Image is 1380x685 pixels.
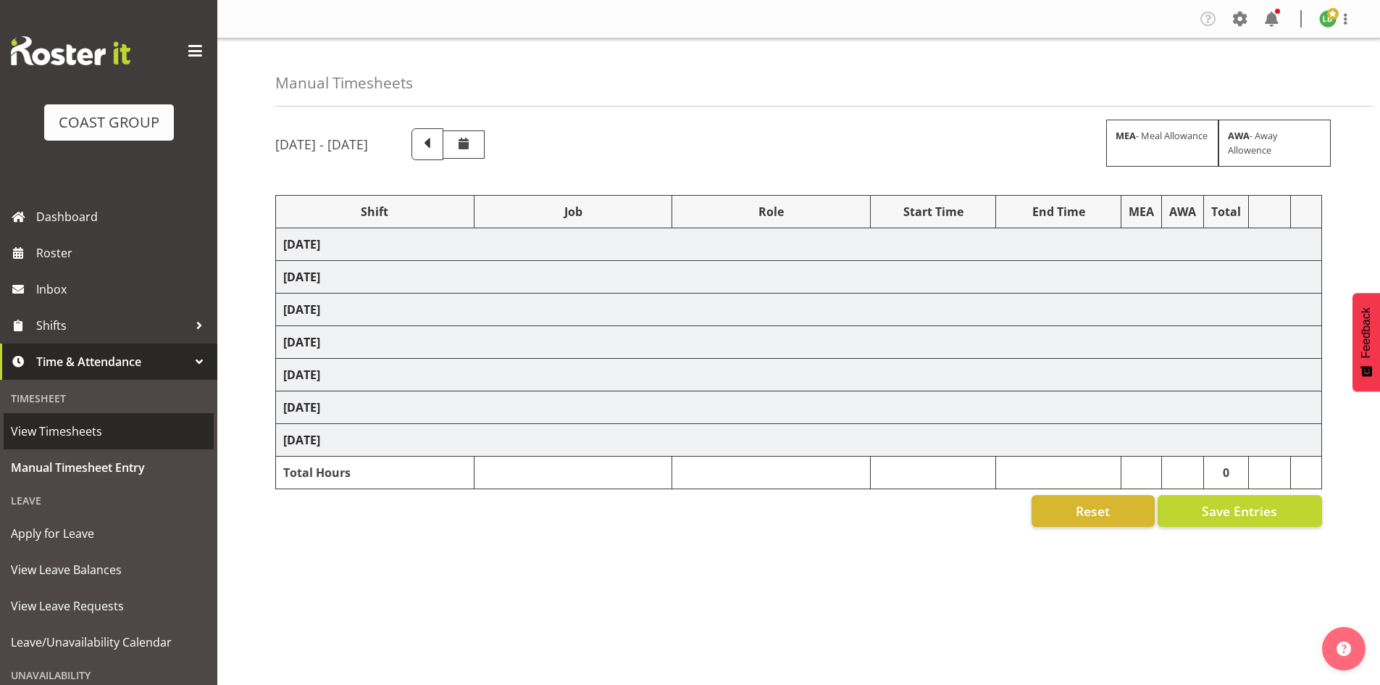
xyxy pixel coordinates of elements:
td: [DATE] [276,359,1322,391]
td: [DATE] [276,424,1322,457]
div: - Away Allowence [1218,120,1331,166]
td: Total Hours [276,457,474,489]
td: [DATE] [276,228,1322,261]
strong: AWA [1228,129,1250,142]
img: lu-budden8051.jpg [1319,10,1337,28]
div: Role [679,203,863,220]
td: [DATE] [276,391,1322,424]
td: [DATE] [276,261,1322,294]
button: Feedback - Show survey [1352,293,1380,391]
a: Leave/Unavailability Calendar [4,624,214,660]
div: AWA [1169,203,1196,220]
strong: MEA [1116,129,1136,142]
img: help-xxl-2.png [1337,642,1351,656]
span: View Timesheets [11,420,206,442]
td: [DATE] [276,326,1322,359]
span: Shifts [36,315,188,336]
div: COAST GROUP [59,112,159,133]
td: 0 [1204,457,1249,489]
a: View Leave Requests [4,588,214,624]
h4: Manual Timesheets [275,75,413,91]
div: Start Time [878,203,988,220]
a: View Leave Balances [4,552,214,588]
div: Timesheet [4,383,214,413]
td: [DATE] [276,294,1322,326]
div: - Meal Allowance [1106,120,1218,166]
span: Save Entries [1202,502,1277,520]
span: Time & Attendance [36,351,188,373]
span: Dashboard [36,206,210,228]
h5: [DATE] - [DATE] [275,136,368,152]
a: Manual Timesheet Entry [4,449,214,486]
div: MEA [1129,203,1154,220]
button: Reset [1032,495,1155,527]
span: Roster [36,242,210,264]
div: Job [482,203,665,220]
div: Shift [283,203,467,220]
span: Feedback [1360,307,1373,358]
span: Leave/Unavailability Calendar [11,631,206,653]
div: Total [1211,203,1241,220]
span: Apply for Leave [11,523,206,544]
img: Rosterit website logo [11,36,130,65]
a: View Timesheets [4,413,214,449]
div: End Time [1003,203,1113,220]
span: View Leave Balances [11,559,206,581]
span: Reset [1076,502,1110,520]
a: Apply for Leave [4,515,214,552]
button: Save Entries [1158,495,1322,527]
span: View Leave Requests [11,595,206,617]
div: Leave [4,486,214,515]
span: Manual Timesheet Entry [11,457,206,478]
span: Inbox [36,278,210,300]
